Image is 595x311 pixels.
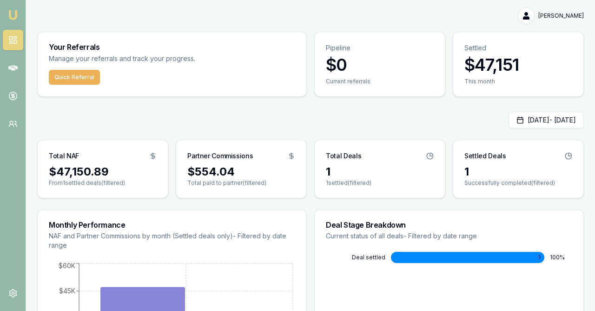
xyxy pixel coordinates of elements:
h3: $47,151 [464,55,572,74]
p: From 1 settled deals (filtered) [49,179,157,187]
button: Quick Referral [49,70,100,85]
p: Manage your referrals and track your progress. [49,54,287,64]
div: $554.04 [187,164,295,179]
img: emu-icon-u.png [7,9,19,20]
h3: Partner Commissions [187,151,253,161]
h3: Settled Deals [464,151,506,161]
span: [PERSON_NAME] [538,12,584,20]
p: 1 settled (filtered) [326,179,434,187]
p: Settled [464,43,572,53]
div: 1 [464,164,572,179]
p: Total paid to partner (filtered) [187,179,295,187]
h3: Your Referrals [49,43,295,51]
h3: $0 [326,55,434,74]
h3: Monthly Performance [49,221,295,229]
div: $47,150.89 [49,164,157,179]
div: This month [464,78,572,85]
h3: Total NAF [49,151,79,161]
div: Current referrals [326,78,434,85]
div: DEAL SETTLED [326,254,385,261]
tspan: $45K [59,287,75,295]
span: 1 [538,254,541,261]
p: Current status of all deals - Filtered by date range [326,231,572,241]
h3: Deal Stage Breakdown [326,221,572,229]
h3: Total Deals [326,151,361,161]
button: [DATE]- [DATE] [509,112,584,128]
p: Pipeline [326,43,434,53]
p: Successfully completed (filtered) [464,179,572,187]
div: 1 [326,164,434,179]
p: NAF and Partner Commissions by month (Settled deals only) - Filtered by date range [49,231,295,250]
tspan: $60K [59,262,75,270]
div: 100 % [550,254,572,261]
